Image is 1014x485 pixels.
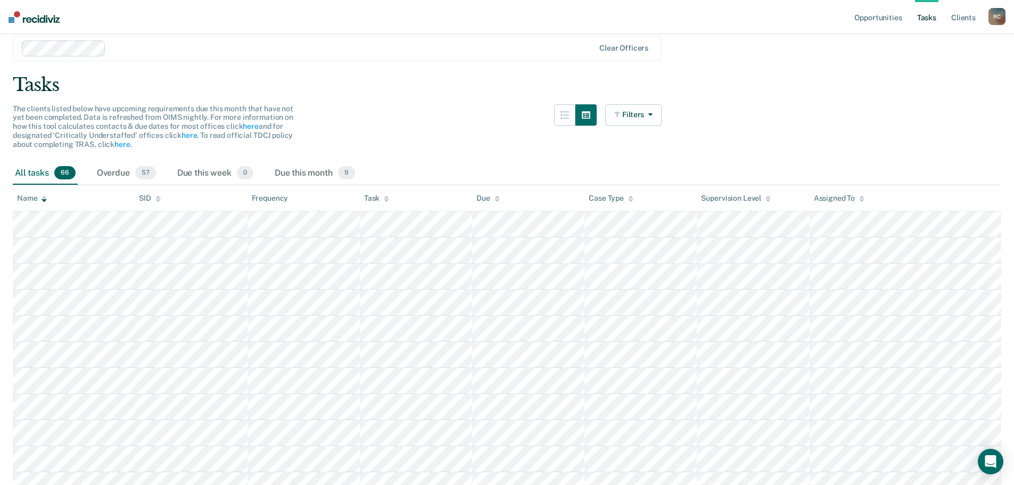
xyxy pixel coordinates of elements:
img: Recidiviz [9,11,60,23]
span: 57 [135,166,156,180]
div: Clear officers [599,44,648,53]
div: Overdue57 [95,162,158,185]
a: here [182,131,197,139]
div: Open Intercom Messenger [978,449,1003,474]
div: Due this week0 [175,162,255,185]
div: Assigned To [814,194,864,203]
span: 0 [237,166,253,180]
button: Filters [605,104,662,126]
span: 9 [338,166,355,180]
div: Tasks [13,74,1001,96]
div: Supervision Level [701,194,771,203]
button: RC [988,8,1005,25]
div: All tasks66 [13,162,78,185]
a: here [114,140,130,149]
div: R C [988,8,1005,25]
div: Task [364,194,389,203]
span: The clients listed below have upcoming requirements due this month that have not yet been complet... [13,104,293,149]
span: 66 [54,166,76,180]
div: Due this month9 [273,162,357,185]
div: SID [139,194,161,203]
a: here [243,122,258,130]
div: Name [17,194,47,203]
div: Due [476,194,500,203]
div: Frequency [252,194,288,203]
div: Case Type [589,194,633,203]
